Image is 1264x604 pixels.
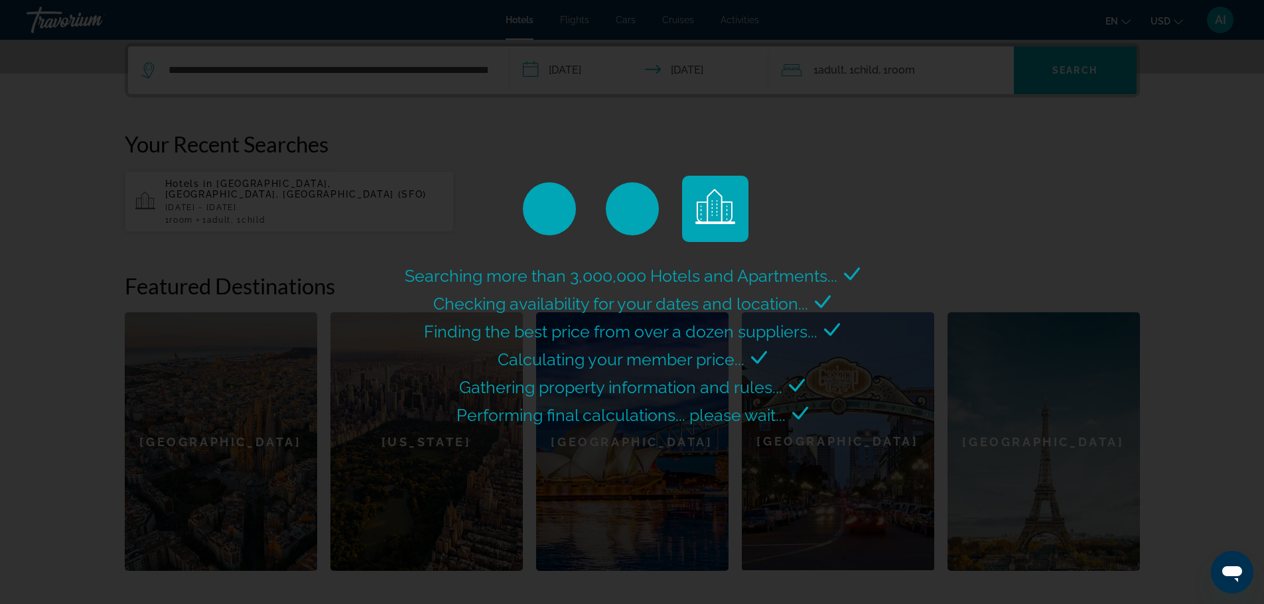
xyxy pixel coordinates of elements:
[456,405,786,425] span: Performing final calculations... please wait...
[498,349,744,369] span: Calculating your member price...
[405,266,837,286] span: Searching more than 3,000,000 Hotels and Apartments...
[459,377,782,397] span: Gathering property information and rules...
[433,294,808,314] span: Checking availability for your dates and location...
[424,322,817,341] span: Finding the best price from over a dozen suppliers...
[1211,551,1253,593] iframe: Кнопка запуска окна обмена сообщениями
